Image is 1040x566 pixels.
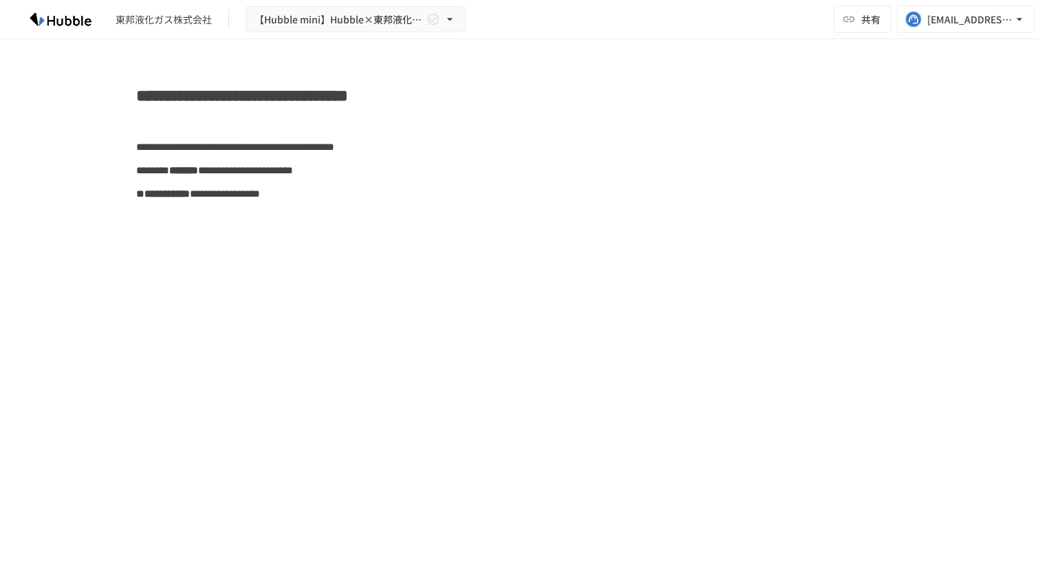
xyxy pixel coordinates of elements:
button: 共有 [834,6,891,33]
img: HzDRNkGCf7KYO4GfwKnzITak6oVsp5RHeZBEM1dQFiQ [17,8,105,30]
span: 【Hubble mini】Hubble×東邦液化ガス株式会社 オンボーディングプロジェクト [254,11,424,28]
div: [EMAIL_ADDRESS][DOMAIN_NAME] [927,11,1012,28]
span: 共有 [861,12,880,27]
button: 【Hubble mini】Hubble×東邦液化ガス株式会社 オンボーディングプロジェクト [246,6,466,33]
div: 東邦液化ガス株式会社 [116,12,212,27]
button: [EMAIL_ADDRESS][DOMAIN_NAME] [897,6,1034,33]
